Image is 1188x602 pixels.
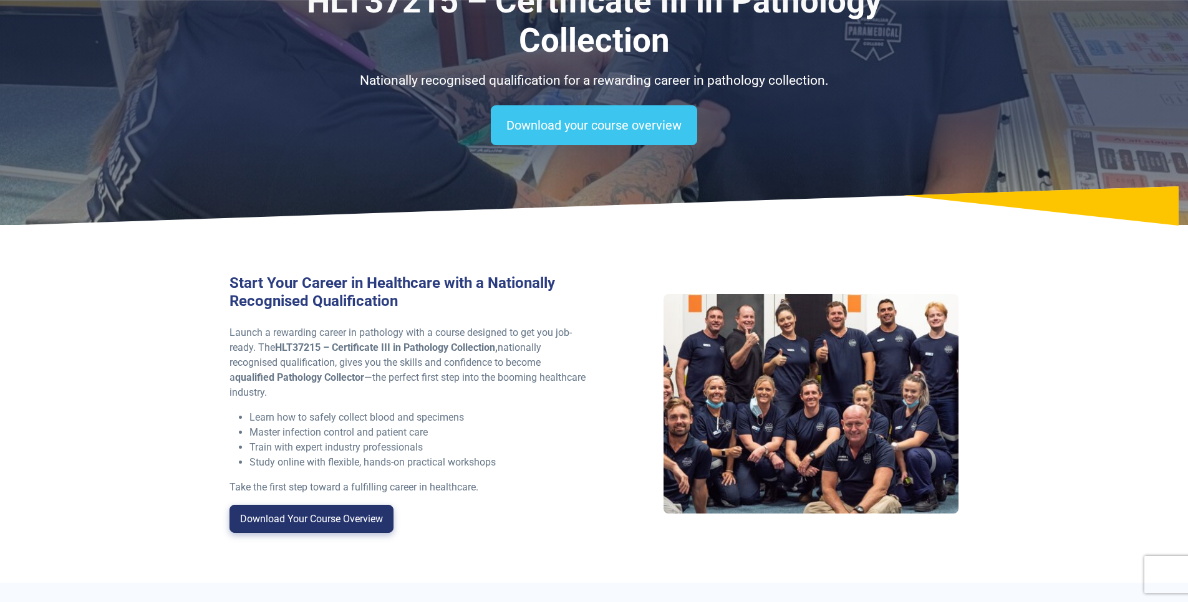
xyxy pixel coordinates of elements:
li: Study online with flexible, hands-on practical workshops [249,455,587,470]
strong: HLT37215 – Certificate III in Pathology Collection, [275,342,498,353]
p: Launch a rewarding career in pathology with a course designed to get you job-ready. The nationall... [229,325,587,400]
p: Take the first step toward a fulfilling career in healthcare. [229,480,587,495]
p: Nationally recognised qualification for a rewarding career in pathology collection. [229,71,959,91]
h3: Start Your Career in Healthcare with a Nationally Recognised Qualification [229,274,587,310]
strong: qualified Pathology Collector [235,371,364,383]
li: Master infection control and patient care [249,425,587,440]
a: Download your course overview [491,105,697,145]
li: Train with expert industry professionals [249,440,587,455]
li: Learn how to safely collect blood and specimens [249,410,587,425]
a: Download Your Course Overview [229,505,394,533]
